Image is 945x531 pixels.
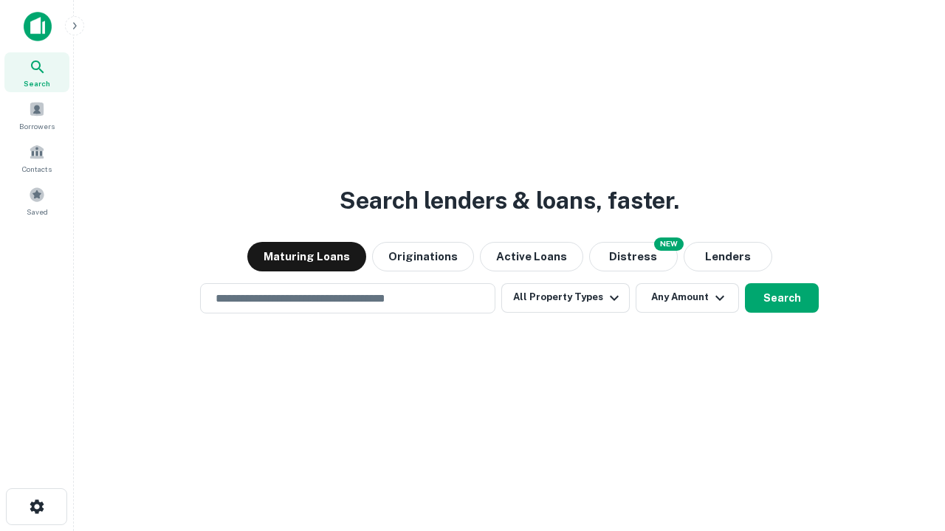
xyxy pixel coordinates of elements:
span: Search [24,77,50,89]
button: Lenders [684,242,772,271]
button: Any Amount [636,283,739,313]
iframe: Chat Widget [871,413,945,484]
span: Contacts [22,163,52,175]
a: Saved [4,181,69,221]
a: Borrowers [4,95,69,135]
button: Search distressed loans with lien and other non-mortgage details. [589,242,678,271]
a: Search [4,52,69,92]
span: Borrowers [19,120,55,132]
span: Saved [27,206,48,218]
button: Search [745,283,819,313]
h3: Search lenders & loans, faster. [340,183,679,218]
a: Contacts [4,138,69,178]
button: Active Loans [480,242,583,271]
div: NEW [654,237,684,251]
button: All Property Types [501,283,630,313]
button: Maturing Loans [247,242,366,271]
img: capitalize-icon.png [24,12,52,41]
button: Originations [372,242,474,271]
